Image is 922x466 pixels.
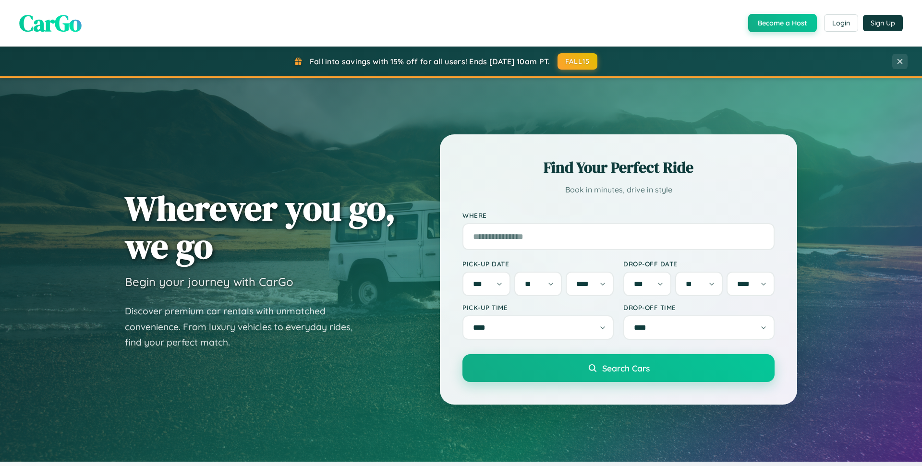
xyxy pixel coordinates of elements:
[462,211,775,219] label: Where
[623,303,775,311] label: Drop-off Time
[310,57,550,66] span: Fall into savings with 15% off for all users! Ends [DATE] 10am PT.
[462,183,775,197] p: Book in minutes, drive in style
[558,53,598,70] button: FALL15
[863,15,903,31] button: Sign Up
[748,14,817,32] button: Become a Host
[462,354,775,382] button: Search Cars
[462,303,614,311] label: Pick-up Time
[824,14,858,32] button: Login
[125,275,293,289] h3: Begin your journey with CarGo
[462,157,775,178] h2: Find Your Perfect Ride
[462,260,614,268] label: Pick-up Date
[623,260,775,268] label: Drop-off Date
[125,303,365,350] p: Discover premium car rentals with unmatched convenience. From luxury vehicles to everyday rides, ...
[125,189,396,265] h1: Wherever you go, we go
[602,363,650,373] span: Search Cars
[19,7,82,39] span: CarGo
